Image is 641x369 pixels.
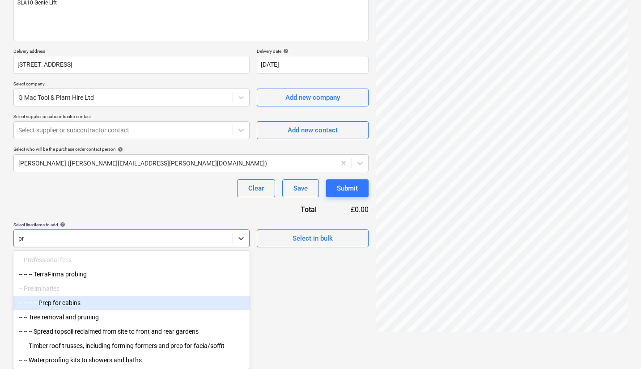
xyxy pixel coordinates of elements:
[252,204,331,215] div: Total
[293,233,333,244] div: Select in bulk
[282,179,319,197] button: Save
[13,253,250,267] div: -- Professional fees
[13,281,250,296] div: -- Preliminaries
[237,179,275,197] button: Clear
[13,310,250,324] div: -- -- Tree removal and pruning
[596,326,641,369] iframe: Chat Widget
[331,204,369,215] div: £0.00
[13,222,250,228] div: Select line-items to add
[288,124,338,136] div: Add new contact
[257,56,369,74] input: Delivery date not specified
[116,147,123,152] span: help
[293,182,308,194] div: Save
[257,89,369,106] button: Add new company
[13,56,250,74] input: Delivery address
[13,353,250,367] div: -- -- Waterproofing kits to showers and baths
[326,179,369,197] button: Submit
[13,324,250,339] div: -- -- -- Spread topsoil reclaimed from site to front and rear gardens
[285,92,340,103] div: Add new company
[13,339,250,353] div: -- -- Timber roof trusses, including forming formers and prep for facia/soffit
[248,182,264,194] div: Clear
[337,182,358,194] div: Submit
[58,222,65,227] span: help
[13,146,369,152] div: Select who will be the purchase order contact person
[257,121,369,139] button: Add new contact
[13,81,250,89] p: Select company
[281,48,289,54] span: help
[257,229,369,247] button: Select in bulk
[13,114,250,121] p: Select supplier or subcontractor contact
[257,48,369,54] div: Delivery date
[13,267,250,281] div: -- -- -- TerraFirma probing
[13,296,250,310] div: -- -- -- -- Prep for cabins
[13,48,250,56] p: Delivery address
